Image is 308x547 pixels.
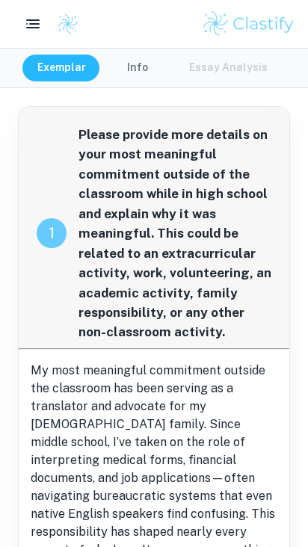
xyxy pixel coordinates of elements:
[37,218,67,248] div: recipe
[57,13,79,35] img: Clastify logo
[22,55,101,81] button: Exemplar
[48,13,79,35] a: Clastify logo
[104,55,171,81] button: Info
[201,9,296,39] img: Clastify logo
[78,125,271,342] span: Please provide more details on your most meaningful commitment outside of the classroom while in ...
